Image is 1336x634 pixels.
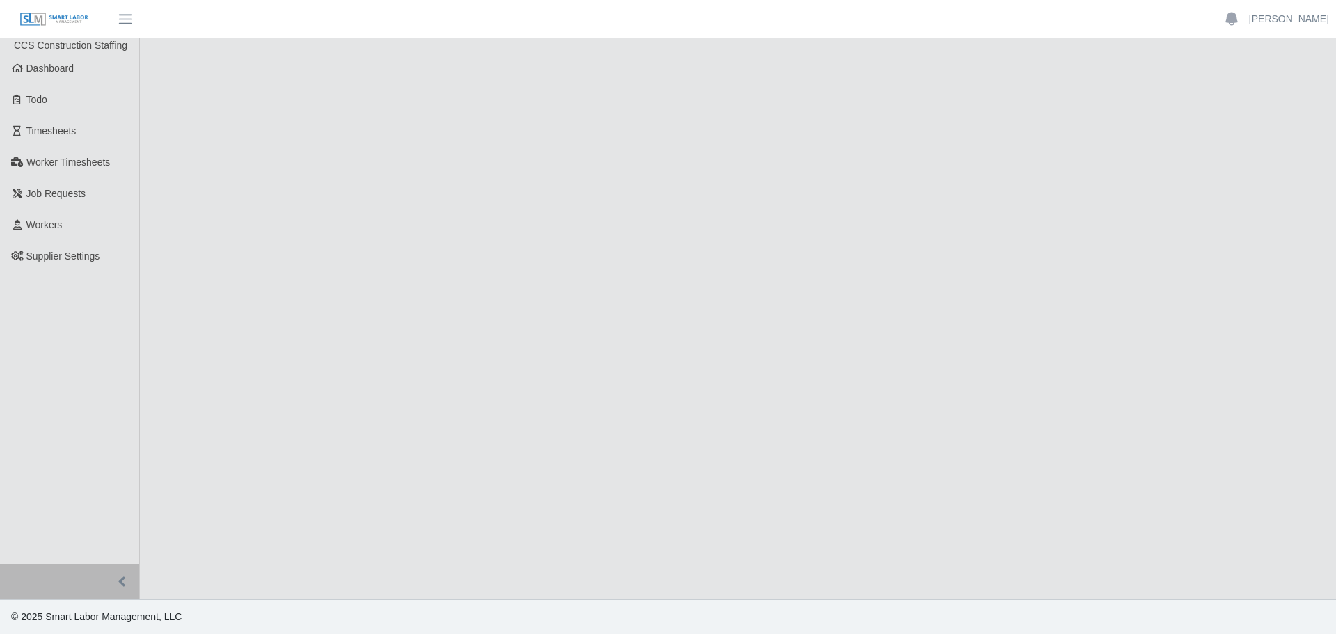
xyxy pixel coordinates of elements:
span: Job Requests [26,188,86,199]
img: SLM Logo [19,12,89,27]
span: Todo [26,94,47,105]
span: Worker Timesheets [26,157,110,168]
span: Dashboard [26,63,74,74]
span: © 2025 Smart Labor Management, LLC [11,611,182,622]
span: Workers [26,219,63,230]
span: Supplier Settings [26,251,100,262]
span: Timesheets [26,125,77,136]
a: [PERSON_NAME] [1249,12,1329,26]
span: CCS Construction Staffing [14,40,127,51]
